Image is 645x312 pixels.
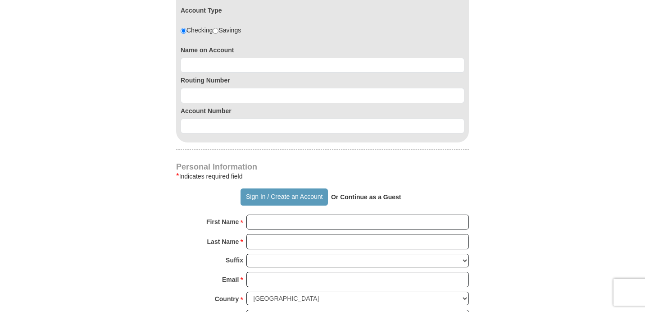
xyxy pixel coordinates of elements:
label: Name on Account [181,46,464,55]
strong: Last Name [207,235,239,248]
h4: Personal Information [176,163,469,170]
label: Account Number [181,106,464,115]
strong: Or Continue as a Guest [331,193,401,201]
strong: Email [222,273,239,286]
strong: Suffix [226,254,243,266]
div: Checking Savings [181,26,241,35]
strong: Country [215,293,239,305]
label: Account Type [181,6,222,15]
label: Routing Number [181,76,464,85]
strong: First Name [206,216,239,228]
div: Indicates required field [176,171,469,182]
button: Sign In / Create an Account [241,188,327,206]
